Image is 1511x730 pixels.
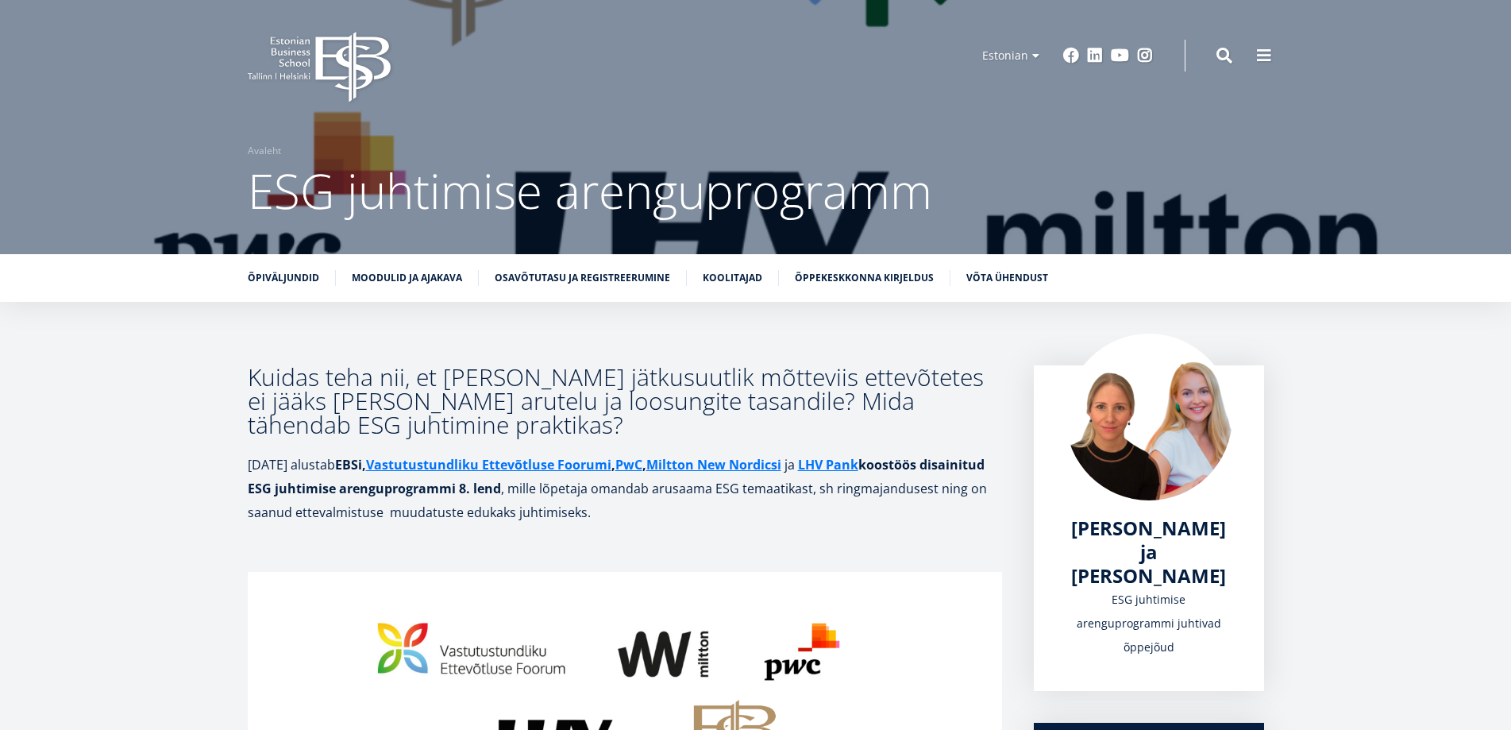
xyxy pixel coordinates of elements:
[495,270,670,286] a: Osavõtutasu ja registreerumine
[798,453,858,477] a: LHV Pank
[248,365,1002,437] h3: Kuidas teha nii, et [PERSON_NAME] jätkusuutlik mõtteviis ettevõtetes ei jääks [PERSON_NAME] arute...
[795,270,934,286] a: Õppekeskkonna kirjeldus
[352,270,462,286] a: Moodulid ja ajakava
[335,456,784,473] strong: EBSi, , ,
[248,270,319,286] a: Õpiväljundid
[1066,516,1232,588] a: [PERSON_NAME] ja [PERSON_NAME]
[1063,48,1079,64] a: Facebook
[1137,48,1153,64] a: Instagram
[615,453,642,477] a: PwC
[1066,588,1232,659] div: ESG juhtimise arenguprogrammi juhtivad õppejõud
[1087,48,1103,64] a: Linkedin
[1066,334,1232,500] img: Kristiina Esop ja Merili Vares foto
[1071,515,1226,589] span: [PERSON_NAME] ja [PERSON_NAME]
[248,143,281,159] a: Avaleht
[248,453,1002,524] p: [DATE] alustab ja , mille lõpetaja omandab arusaama ESG temaatikast, sh ringmajandusest ning on s...
[366,453,611,477] a: Vastutustundliku Ettevõtluse Foorumi
[248,158,932,223] span: ESG juhtimise arenguprogramm
[646,453,781,477] a: Miltton New Nordicsi
[703,270,762,286] a: Koolitajad
[1111,48,1129,64] a: Youtube
[966,270,1048,286] a: Võta ühendust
